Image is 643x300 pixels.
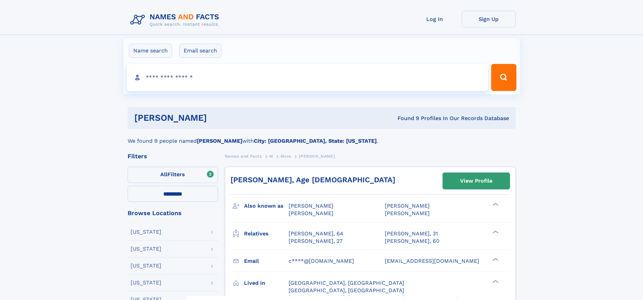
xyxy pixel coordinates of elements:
[244,277,289,289] h3: Lived in
[302,115,509,122] div: Found 9 Profiles In Our Records Database
[289,210,333,216] span: [PERSON_NAME]
[179,44,221,58] label: Email search
[128,153,218,159] div: Filters
[460,173,492,189] div: View Profile
[128,210,218,216] div: Browse Locations
[280,152,291,160] a: More
[280,154,291,159] span: More
[462,11,516,27] a: Sign Up
[385,210,430,216] span: [PERSON_NAME]
[128,11,225,29] img: Logo Names and Facts
[443,173,510,189] a: View Profile
[128,167,218,183] label: Filters
[244,200,289,212] h3: Also known as
[128,129,516,145] div: We found 9 people named with .
[385,230,438,237] a: [PERSON_NAME], 31
[244,255,289,267] h3: Email
[385,237,439,245] a: [PERSON_NAME], 60
[491,64,516,91] button: Search Button
[385,203,430,209] span: [PERSON_NAME]
[408,11,462,27] a: Log In
[231,176,395,184] a: [PERSON_NAME], Age [DEMOGRAPHIC_DATA]
[289,230,343,237] a: [PERSON_NAME], 64
[131,280,161,285] div: [US_STATE]
[269,152,273,160] a: M
[244,228,289,239] h3: Relatives
[289,280,404,286] span: [GEOGRAPHIC_DATA], [GEOGRAPHIC_DATA]
[127,64,488,91] input: search input
[385,258,479,264] span: [EMAIL_ADDRESS][DOMAIN_NAME]
[225,152,262,160] a: Names and Facts
[269,154,273,159] span: M
[131,263,161,269] div: [US_STATE]
[129,44,172,58] label: Name search
[491,279,499,283] div: ❯
[131,246,161,252] div: [US_STATE]
[491,257,499,261] div: ❯
[289,237,343,245] a: [PERSON_NAME], 27
[299,154,335,159] span: [PERSON_NAME]
[197,138,242,144] b: [PERSON_NAME]
[491,202,499,207] div: ❯
[289,287,404,294] span: [GEOGRAPHIC_DATA], [GEOGRAPHIC_DATA]
[134,114,302,122] h1: [PERSON_NAME]
[160,171,167,178] span: All
[491,230,499,234] div: ❯
[289,203,333,209] span: [PERSON_NAME]
[254,138,377,144] b: City: [GEOGRAPHIC_DATA], State: [US_STATE]
[131,229,161,235] div: [US_STATE]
